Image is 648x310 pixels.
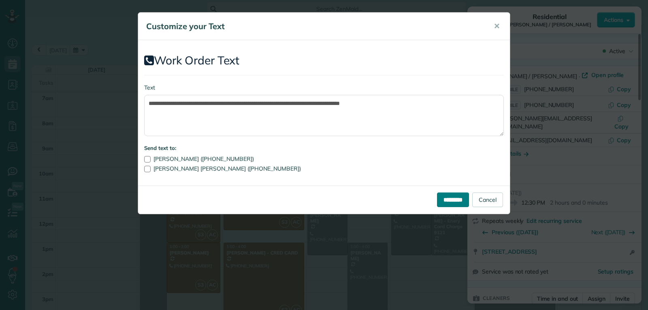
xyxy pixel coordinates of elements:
label: Text [144,83,504,92]
span: [PERSON_NAME] ([PHONE_NUMBER]) [153,155,254,162]
span: ✕ [494,21,500,31]
h2: Work Order Text [144,54,504,67]
a: Cancel [472,192,503,207]
span: [PERSON_NAME] [PERSON_NAME] ([PHONE_NUMBER]) [153,165,301,172]
h5: Customize your Text [146,21,482,32]
strong: Send text to: [144,145,176,151]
